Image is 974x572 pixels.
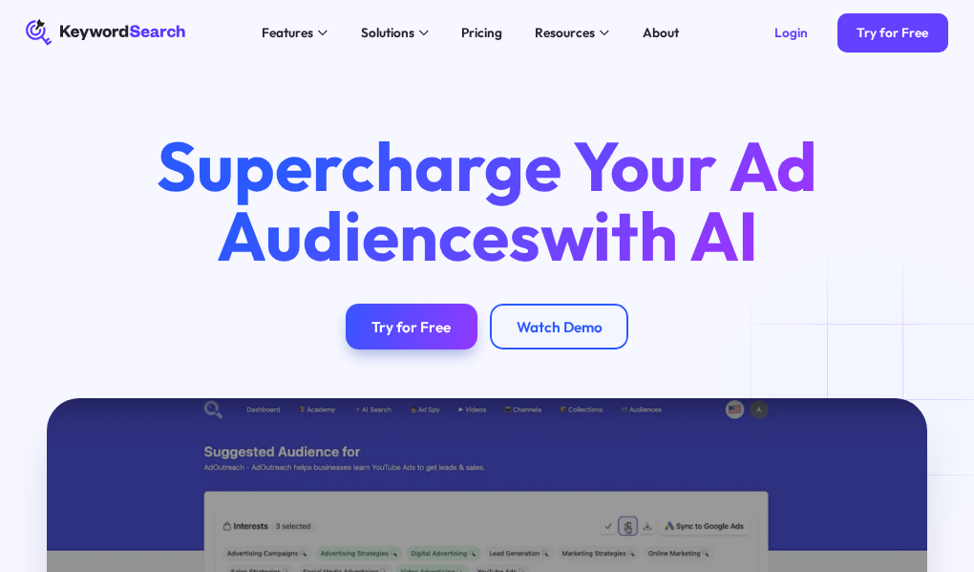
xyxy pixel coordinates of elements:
div: Try for Free [371,318,451,336]
a: About [633,20,688,46]
a: Try for Free [346,304,477,350]
a: Pricing [452,20,512,46]
h1: Supercharge Your Ad Audiences [128,131,845,272]
div: Resources [535,23,595,42]
span: with AI [540,192,758,279]
div: Watch Demo [517,318,603,336]
div: Solutions [361,23,414,42]
div: Pricing [461,23,502,42]
div: Login [774,25,808,41]
div: Try for Free [857,25,928,41]
div: About [643,23,679,42]
div: Features [262,23,313,42]
a: Login [755,13,828,53]
a: Try for Free [837,13,948,53]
